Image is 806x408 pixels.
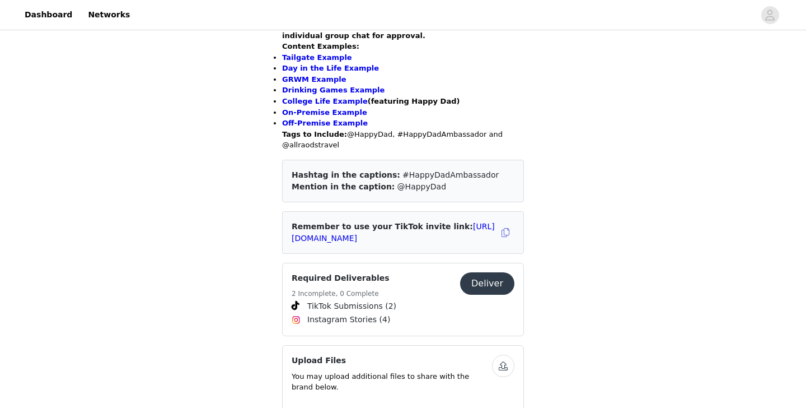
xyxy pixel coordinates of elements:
a: GRWM Example [282,75,346,84]
a: Day in the Life Example [282,64,379,72]
strong: Content Examples: [282,42,359,50]
span: Instagram Stories (4) [307,314,390,326]
span: TikTok Submissions (2) [307,300,396,312]
strong: (featuring Happy Dad) [282,97,460,105]
h5: 2 Incomplete, 0 Complete [292,289,390,299]
span: Mention in the caption: [292,182,395,191]
p: @HappyDad, #HappyDadAmbassador and @allraodstravel [282,129,524,151]
a: [URL][DOMAIN_NAME] [292,222,495,243]
span: Hashtag in the captions: [292,170,400,179]
a: College Life Example [282,97,368,105]
a: On-Premise Example [282,108,367,117]
button: Deliver [460,272,514,295]
span: @HappyDad [397,182,446,191]
a: Networks [81,2,137,27]
a: Off-Premise Example [282,119,368,127]
span: Remember to use your TikTok invite link: [292,222,495,243]
h4: Required Deliverables [292,272,390,284]
a: Drinking Games Example [282,86,385,94]
strong: Please send all TikToks that contain alcohol to your individual group chat for approval. [282,20,493,40]
img: Instagram Icon [292,316,301,324]
a: Dashboard [18,2,79,27]
div: avatar [765,6,775,24]
a: Tailgate Example [282,53,352,62]
span: #HappyDadAmbassador [402,170,499,179]
p: You may upload additional files to share with the brand below. [292,371,492,393]
h4: Upload Files [292,355,492,367]
div: Required Deliverables [282,263,524,336]
strong: Tags to Include: [282,130,347,138]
